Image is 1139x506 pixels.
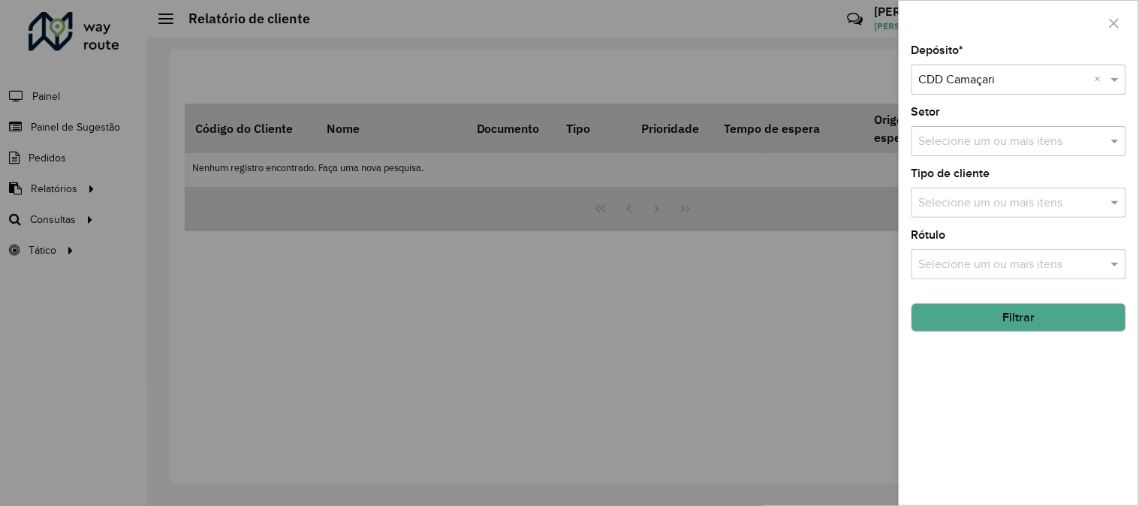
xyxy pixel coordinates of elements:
[912,103,941,121] label: Setor
[912,164,990,182] label: Tipo de cliente
[1095,71,1107,89] span: Clear all
[912,303,1126,332] button: Filtrar
[912,41,964,59] label: Depósito
[912,226,946,244] label: Rótulo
